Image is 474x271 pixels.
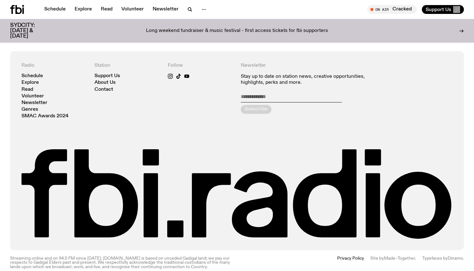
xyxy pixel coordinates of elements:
[21,63,87,69] h4: Radio
[448,256,463,261] a: Dinamo
[21,80,39,85] a: Explore
[21,101,47,105] a: Newsletter
[384,256,415,261] a: Made–Together
[21,74,43,78] a: Schedule
[21,107,38,112] a: Genres
[40,5,70,14] a: Schedule
[94,87,113,92] a: Contact
[97,5,116,14] a: Read
[415,256,416,261] span: .
[241,63,380,69] h4: Newsletter
[370,256,384,261] span: Site by
[94,80,116,85] a: About Us
[146,28,328,34] p: Long weekend fundraiser & music festival - first access tickets for fbi supporters
[21,114,69,119] a: SMAC Awards 2024
[168,63,233,69] h4: Follow
[422,256,448,261] span: Typefaces by
[71,5,96,14] a: Explore
[94,63,160,69] h4: Station
[21,87,33,92] a: Read
[149,5,182,14] a: Newsletter
[241,105,271,114] button: Subscribe
[10,23,51,39] h3: SYDCITY: [DATE] & [DATE]
[241,74,380,86] p: Stay up to date on station news, creative opportunities, highlights, perks and more.
[94,74,120,78] a: Support Us
[21,94,44,99] a: Volunteer
[367,5,417,14] button: On AirCracked
[10,256,233,269] p: Streaming online and on 94.5 FM since [DATE]. [DOMAIN_NAME] is based on unceded Gadigal land; we ...
[118,5,148,14] a: Volunteer
[337,256,364,269] a: Privacy Policy
[426,7,451,12] span: Support Us
[463,256,464,261] span: .
[422,5,464,14] button: Support Us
